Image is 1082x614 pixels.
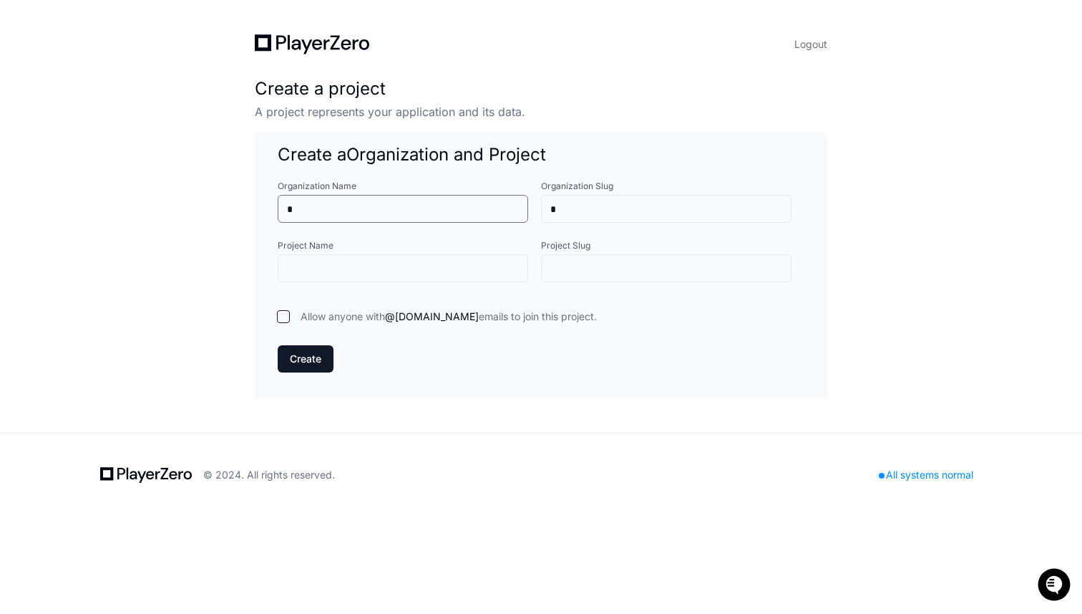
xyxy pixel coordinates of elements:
label: Project Name [278,240,541,251]
p: A project represents your application and its data. [255,103,827,120]
button: Create [278,345,333,373]
label: Organization Name [278,181,541,192]
button: Start new chat [243,111,260,128]
h1: Create a project [255,77,827,100]
img: PlayerZero [14,14,43,43]
span: Allow anyone with emails to join this project. [301,310,597,324]
div: All systems normal [870,465,982,485]
span: Create [290,352,321,366]
label: Organization Slug [541,181,804,192]
span: Organization and Project [346,144,546,165]
div: Welcome [14,57,260,80]
span: @[DOMAIN_NAME] [385,310,479,322]
label: Project Slug [541,240,804,251]
div: We're offline, we'll be back soon [49,121,187,133]
div: Start new chat [49,107,235,121]
button: Logout [794,34,827,54]
iframe: Open customer support [1036,567,1075,605]
span: Pylon [142,150,173,161]
a: Powered byPylon [101,150,173,161]
div: © 2024. All rights reserved. [203,468,335,482]
img: 1736555170064-99ba0984-63c1-480f-8ee9-699278ef63ed [14,107,40,133]
h1: Create a [278,143,804,166]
